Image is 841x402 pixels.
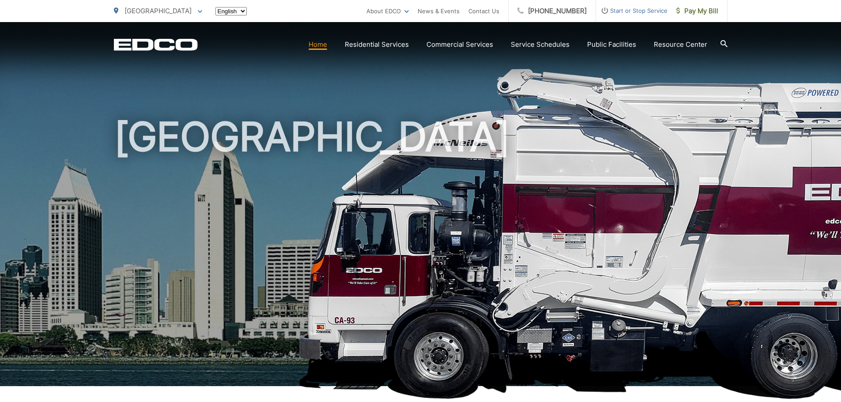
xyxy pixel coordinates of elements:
a: Home [309,39,327,50]
a: Service Schedules [511,39,569,50]
span: [GEOGRAPHIC_DATA] [124,7,192,15]
a: Public Facilities [587,39,636,50]
span: Pay My Bill [676,6,718,16]
a: About EDCO [366,6,409,16]
h1: [GEOGRAPHIC_DATA] [114,115,728,394]
select: Select a language [215,7,247,15]
a: Residential Services [345,39,409,50]
a: Commercial Services [426,39,493,50]
a: EDCD logo. Return to the homepage. [114,38,198,51]
a: News & Events [418,6,460,16]
a: Contact Us [468,6,499,16]
a: Resource Center [654,39,707,50]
